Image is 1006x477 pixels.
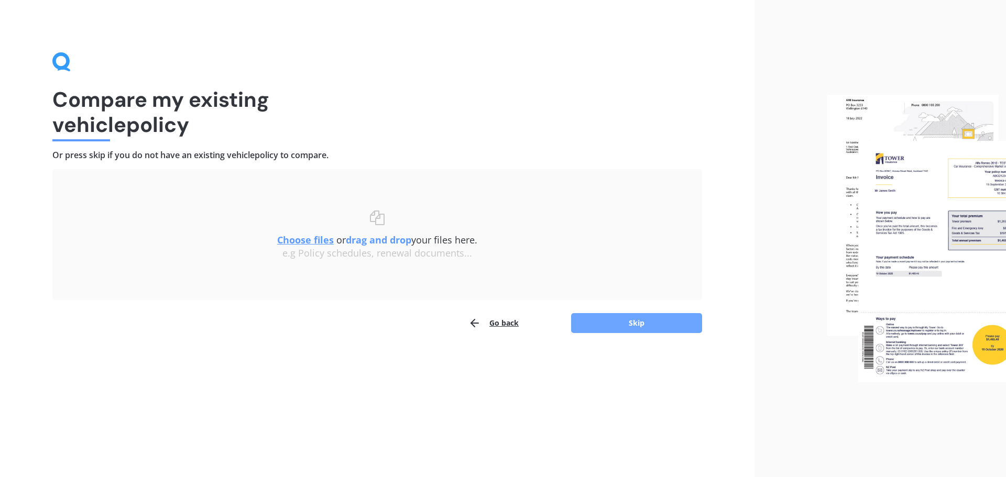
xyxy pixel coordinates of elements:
[52,150,702,161] h4: Or press skip if you do not have an existing vehicle policy to compare.
[346,234,411,246] b: drag and drop
[52,87,702,137] h1: Compare my existing vehicle policy
[571,313,702,333] button: Skip
[277,234,334,246] u: Choose files
[277,234,477,246] span: or your files here.
[73,248,681,259] div: e.g Policy schedules, renewal documents...
[468,313,519,334] button: Go back
[827,95,1006,383] img: files.webp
